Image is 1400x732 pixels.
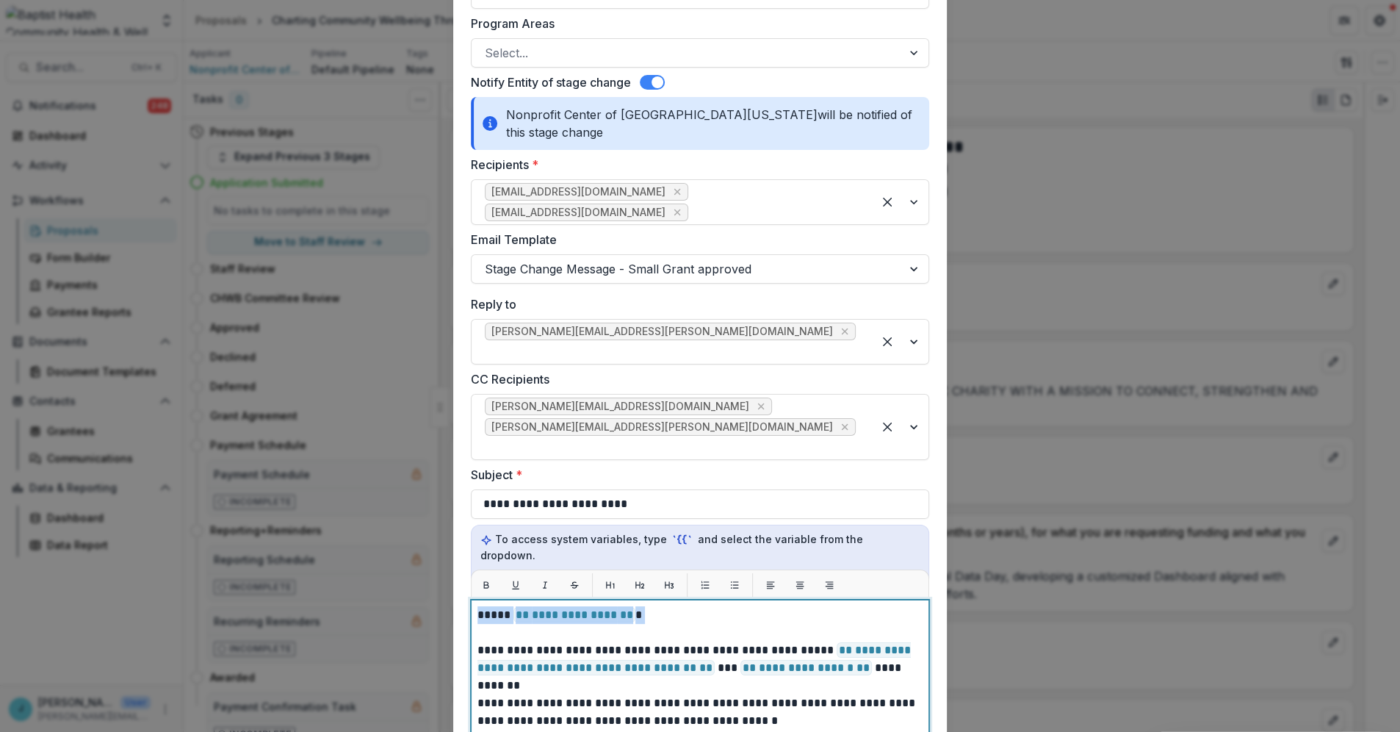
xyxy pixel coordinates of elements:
[471,73,631,91] label: Notify Entity of stage change
[491,421,833,434] span: [PERSON_NAME][EMAIL_ADDRESS][PERSON_NAME][DOMAIN_NAME]
[876,190,899,214] div: Clear selected options
[670,184,685,199] div: Remove dlockhart@nonprofitctr.org
[471,370,920,388] label: CC Recipients
[723,573,746,597] button: List
[491,401,749,413] span: [PERSON_NAME][EMAIL_ADDRESS][DOMAIN_NAME]
[471,15,920,32] label: Program Areas
[471,97,929,150] div: Nonprofit Center of [GEOGRAPHIC_DATA][US_STATE] will be notified of this stage change
[563,573,586,597] button: Strikethrough
[818,573,841,597] button: Align right
[471,466,920,484] label: Subject
[471,156,920,173] label: Recipients
[876,415,899,439] div: Clear selected options
[475,573,498,597] button: Bold
[471,231,920,248] label: Email Template
[480,531,920,563] p: To access system variables, type and select the variable from the dropdown.
[533,573,557,597] button: Italic
[759,573,782,597] button: Align left
[876,330,899,354] div: Clear selected options
[837,420,852,434] div: Remove ellen.schilling@bmcjax.com
[837,324,852,339] div: Remove jennifer.donahoo@bmcjax.com
[788,573,812,597] button: Align center
[657,573,681,597] button: H3
[491,207,665,219] span: [EMAIL_ADDRESS][DOMAIN_NAME]
[693,573,717,597] button: List
[471,295,920,313] label: Reply to
[670,205,685,220] div: Remove cbrown@nonprofitctr.org
[754,399,768,414] div: Remove katie.ensign@bmcjax.com
[599,573,622,597] button: H1
[491,186,665,198] span: [EMAIL_ADDRESS][DOMAIN_NAME]
[628,573,652,597] button: H2
[670,532,695,548] code: `{{`
[491,326,833,338] span: [PERSON_NAME][EMAIL_ADDRESS][PERSON_NAME][DOMAIN_NAME]
[504,573,527,597] button: Underline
